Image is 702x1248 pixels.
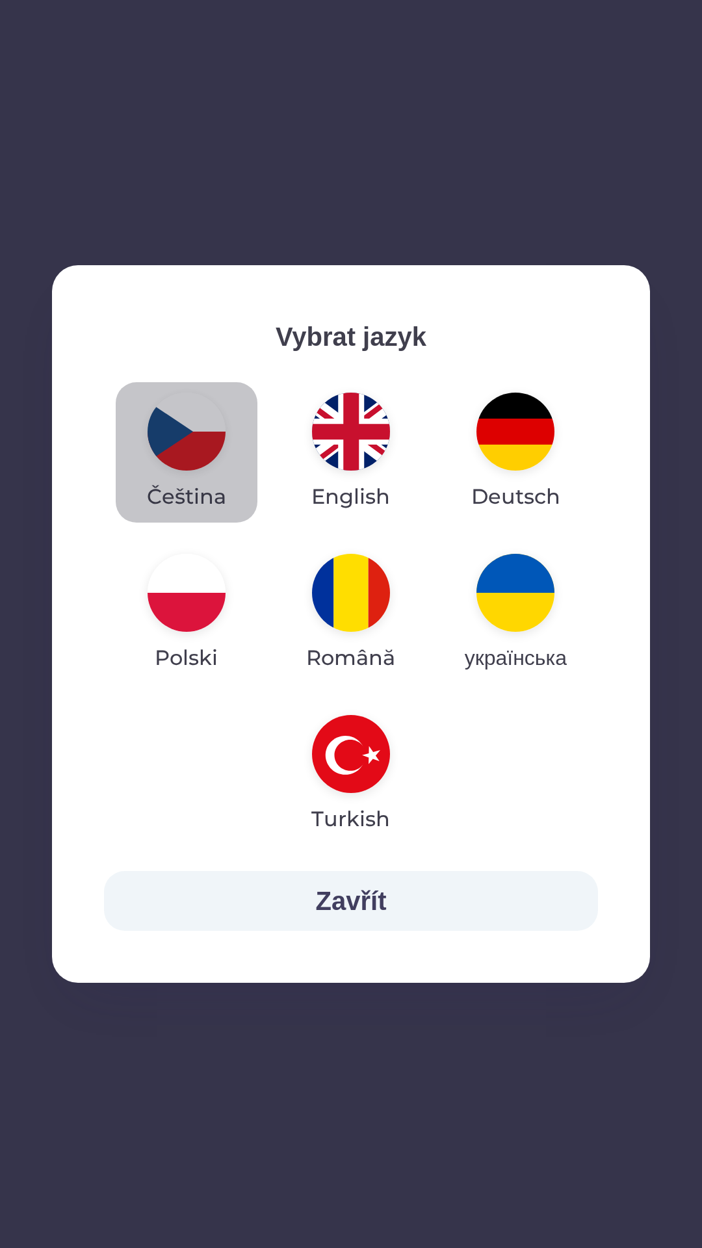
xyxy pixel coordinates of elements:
[148,393,226,471] img: cs flag
[476,393,554,471] img: de flag
[434,543,598,684] button: українська
[104,317,598,356] p: Vybrat jazyk
[275,543,426,684] button: Română
[465,642,567,673] p: українська
[476,554,554,632] img: uk flag
[104,871,598,931] button: Zavřít
[280,382,421,523] button: English
[306,642,395,673] p: Română
[311,803,390,835] p: Turkish
[312,554,390,632] img: ro flag
[116,543,257,684] button: Polski
[155,642,218,673] p: Polski
[116,382,257,523] button: Čeština
[148,554,226,632] img: pl flag
[471,481,560,512] p: Deutsch
[312,715,390,793] img: tr flag
[311,481,390,512] p: English
[312,393,390,471] img: en flag
[147,481,226,512] p: Čeština
[280,705,421,845] button: Turkish
[440,382,591,523] button: Deutsch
